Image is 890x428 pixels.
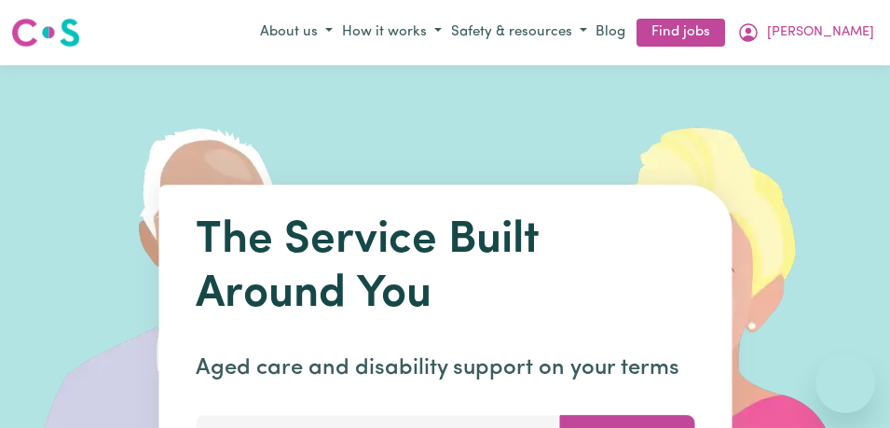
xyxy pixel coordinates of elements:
[337,18,446,48] button: How it works
[733,17,879,48] button: My Account
[767,22,874,43] span: [PERSON_NAME]
[196,214,694,322] h1: The Service Built Around You
[637,19,725,48] a: Find jobs
[815,353,875,413] iframe: Button to launch messaging window
[11,11,80,54] a: Careseekers logo
[592,19,629,48] a: Blog
[255,18,337,48] button: About us
[11,16,80,49] img: Careseekers logo
[446,18,592,48] button: Safety & resources
[196,352,694,385] p: Aged care and disability support on your terms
